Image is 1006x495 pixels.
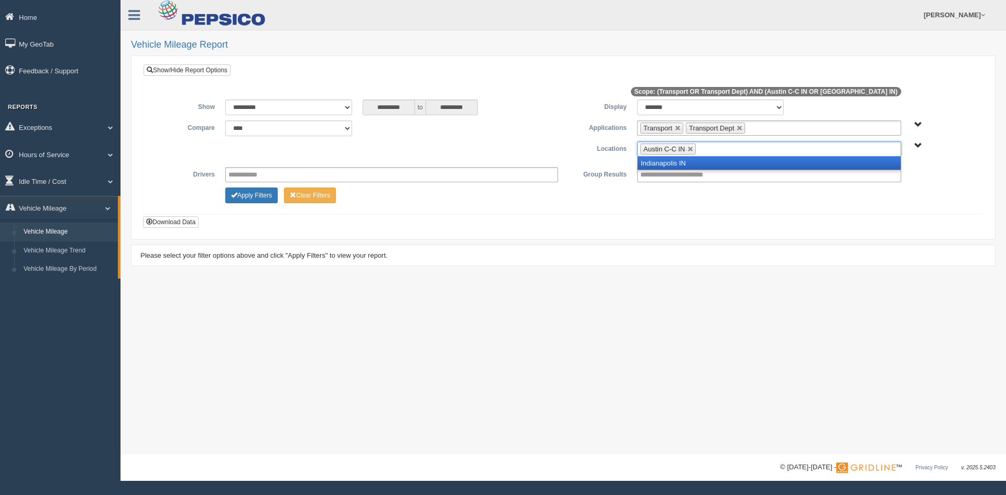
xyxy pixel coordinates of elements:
span: Austin C-C IN [643,145,685,153]
label: Group Results [563,167,632,180]
span: Transport [643,124,672,132]
a: Privacy Policy [915,465,948,470]
span: to [415,100,425,115]
button: Download Data [143,216,199,228]
img: Gridline [836,463,895,473]
div: © [DATE]-[DATE] - ™ [780,462,996,473]
span: Please select your filter options above and click "Apply Filters" to view your report. [140,251,388,259]
h2: Vehicle Mileage Report [131,40,996,50]
a: Vehicle Mileage By Period [19,260,118,279]
a: Show/Hide Report Options [144,64,231,76]
span: v. 2025.5.2403 [961,465,996,470]
label: Show [151,100,220,112]
label: Locations [563,141,632,154]
label: Drivers [151,167,220,180]
label: Applications [563,120,632,133]
button: Change Filter Options [225,188,278,203]
span: Scope: (Transport OR Transport Dept) AND (Austin C-C IN OR [GEOGRAPHIC_DATA] IN) [631,87,901,96]
a: Vehicle Mileage [19,223,118,241]
label: Compare [151,120,220,133]
button: Change Filter Options [284,188,336,203]
label: Display [563,100,632,112]
span: Transport Dept [689,124,734,132]
a: Vehicle Mileage Trend [19,241,118,260]
li: Indianapolis IN [638,157,901,170]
